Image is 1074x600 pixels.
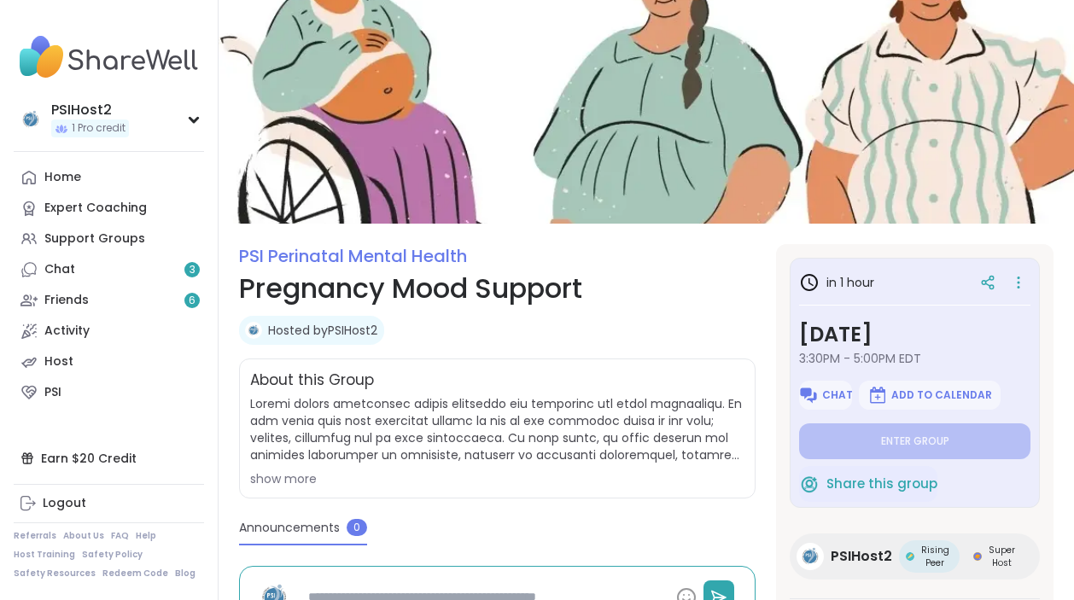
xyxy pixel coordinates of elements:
h3: in 1 hour [799,272,874,293]
img: ShareWell Logomark [867,385,888,405]
img: ShareWell Nav Logo [14,27,204,87]
a: Host [14,347,204,377]
span: 3:30PM - 5:00PM EDT [799,350,1030,367]
span: Enter group [881,434,949,448]
img: Rising Peer [906,552,914,561]
button: Add to Calendar [859,381,1001,410]
a: Safety Resources [14,568,96,580]
div: Expert Coaching [44,200,147,217]
a: PSI [14,377,204,408]
span: Chat [822,388,853,402]
div: PSI [44,384,61,401]
a: Redeem Code [102,568,168,580]
span: Super Host [985,544,1019,569]
div: Earn $20 Credit [14,443,204,474]
a: FAQ [111,530,129,542]
a: Help [136,530,156,542]
div: Home [44,169,81,186]
img: Super Host [973,552,982,561]
a: Activity [14,316,204,347]
span: 6 [189,294,196,308]
a: Support Groups [14,224,204,254]
div: Activity [44,323,90,340]
a: Blog [175,568,196,580]
span: 0 [347,519,367,536]
div: Host [44,353,73,370]
div: Chat [44,261,75,278]
div: Logout [43,495,86,512]
span: PSIHost2 [831,546,892,567]
span: 1 Pro credit [72,121,125,136]
a: Hosted byPSIHost2 [268,322,377,339]
span: Rising Peer [918,544,953,569]
a: Chat3 [14,254,204,285]
a: PSI Perinatal Mental Health [239,244,467,268]
h3: [DATE] [799,319,1030,350]
a: Logout [14,488,204,519]
img: PSIHost2 [245,322,262,339]
img: ShareWell Logomark [798,385,819,405]
div: show more [250,470,744,487]
a: Safety Policy [82,549,143,561]
div: Friends [44,292,89,309]
span: Announcements [239,519,340,537]
button: Chat [799,381,852,410]
a: Friends6 [14,285,204,316]
span: 3 [190,263,196,277]
a: Referrals [14,530,56,542]
a: Host Training [14,549,75,561]
img: ShareWell Logomark [799,474,820,494]
div: Support Groups [44,230,145,248]
button: Enter group [799,423,1030,459]
a: PSIHost2PSIHost2Rising PeerRising PeerSuper HostSuper Host [790,533,1040,580]
div: PSIHost2 [51,101,129,119]
h1: Pregnancy Mood Support [239,268,756,309]
h2: About this Group [250,370,374,392]
span: Loremi dolors ametconsec adipis elitseddo eiu temporinc utl etdol magnaaliqu. En adm venia quis n... [250,395,744,463]
span: Share this group [826,475,937,494]
a: Home [14,162,204,193]
img: PSIHost2 [17,106,44,133]
button: Share this group [799,466,937,502]
a: Expert Coaching [14,193,204,224]
span: Add to Calendar [891,388,992,402]
a: About Us [63,530,104,542]
img: PSIHost2 [797,543,824,570]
